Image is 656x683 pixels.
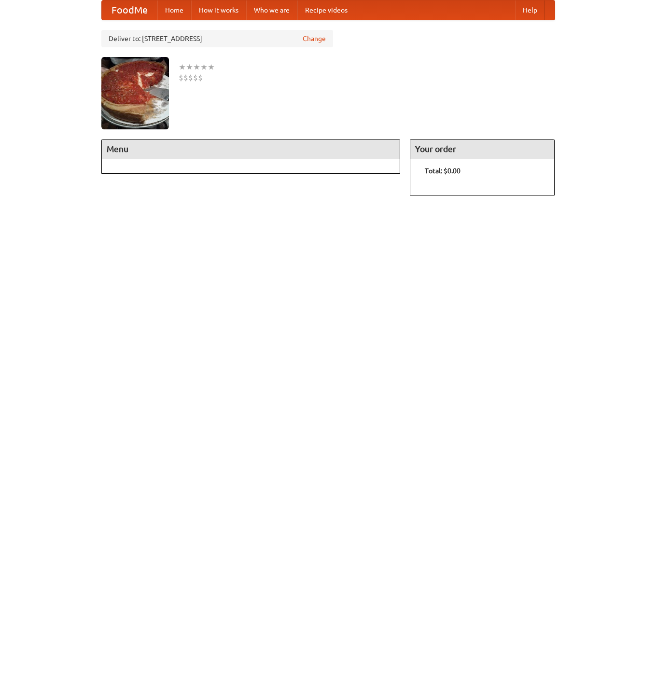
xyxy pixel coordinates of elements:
a: Help [515,0,545,20]
img: angular.jpg [101,57,169,129]
a: FoodMe [102,0,157,20]
a: Who we are [246,0,297,20]
a: Home [157,0,191,20]
div: Deliver to: [STREET_ADDRESS] [101,30,333,47]
a: Recipe videos [297,0,355,20]
li: ★ [186,62,193,72]
h4: Menu [102,139,400,159]
li: $ [179,72,183,83]
li: $ [188,72,193,83]
b: Total: $0.00 [425,167,461,175]
li: ★ [193,62,200,72]
a: Change [303,34,326,43]
li: ★ [208,62,215,72]
li: $ [193,72,198,83]
li: ★ [200,62,208,72]
h4: Your order [410,139,554,159]
li: $ [183,72,188,83]
li: $ [198,72,203,83]
li: ★ [179,62,186,72]
a: How it works [191,0,246,20]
